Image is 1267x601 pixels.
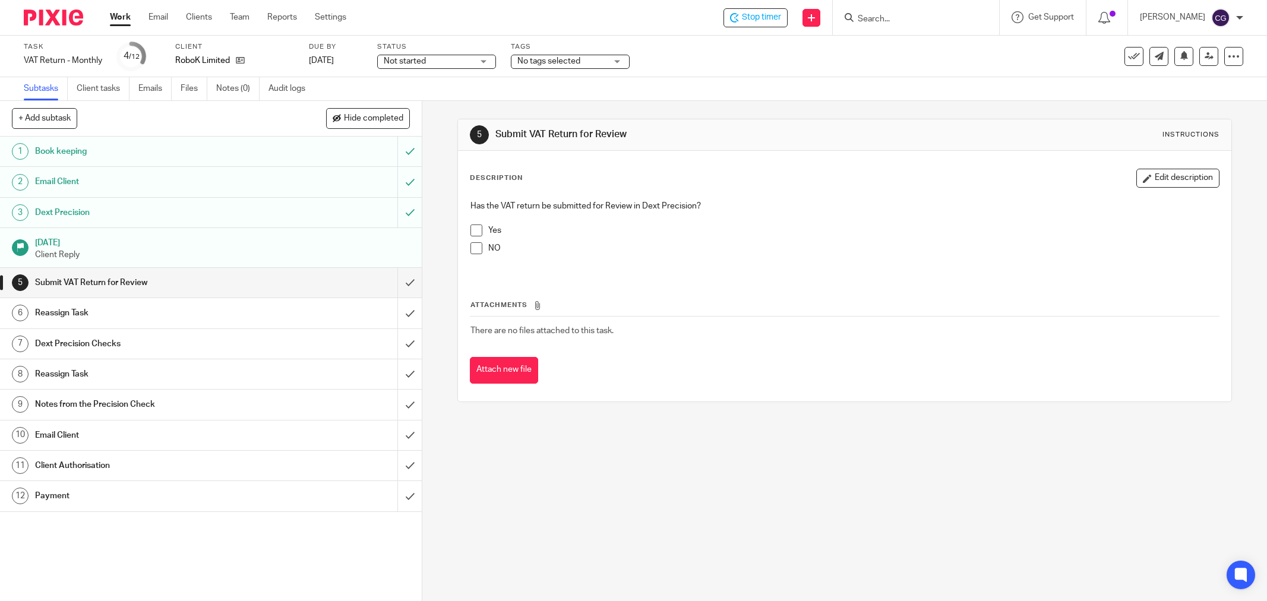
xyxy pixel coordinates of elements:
label: Status [377,42,496,52]
h1: [DATE] [35,234,410,249]
a: Notes (0) [216,77,260,100]
div: 5 [12,274,29,291]
div: 8 [12,366,29,382]
a: Team [230,11,249,23]
span: [DATE] [309,56,334,65]
h1: Submit VAT Return for Review [495,128,870,141]
img: Pixie [24,10,83,26]
h1: Reassign Task [35,365,269,383]
a: Work [110,11,131,23]
div: RoboK Limited - VAT Return - Monthly [723,8,788,27]
label: Tags [511,42,630,52]
h1: Dext Precision Checks [35,335,269,353]
a: Settings [315,11,346,23]
div: 5 [470,125,489,144]
div: 11 [12,457,29,474]
span: Attachments [470,302,527,308]
label: Task [24,42,102,52]
div: 7 [12,336,29,352]
label: Client [175,42,294,52]
h1: Submit VAT Return for Review [35,274,269,292]
span: There are no files attached to this task. [470,327,614,335]
div: 4 [124,49,140,63]
span: Stop timer [742,11,781,24]
div: 3 [12,204,29,221]
span: Hide completed [344,114,403,124]
p: NO [488,242,1219,254]
p: Description [470,173,523,183]
button: Hide completed [326,108,410,128]
img: svg%3E [1211,8,1230,27]
button: + Add subtask [12,108,77,128]
h1: Dext Precision [35,204,269,222]
a: Email [148,11,168,23]
div: 9 [12,396,29,413]
div: 12 [12,488,29,504]
h1: Book keeping [35,143,269,160]
h1: Notes from the Precision Check [35,396,269,413]
input: Search [857,14,963,25]
button: Edit description [1136,169,1219,188]
a: Subtasks [24,77,68,100]
p: Has the VAT return be submitted for Review in Dext Precision? [470,200,1219,212]
div: 1 [12,143,29,160]
small: /12 [129,53,140,60]
p: [PERSON_NAME] [1140,11,1205,23]
div: Instructions [1162,130,1219,140]
a: Clients [186,11,212,23]
a: Files [181,77,207,100]
h1: Client Authorisation [35,457,269,475]
h1: Reassign Task [35,304,269,322]
p: RoboK Limited [175,55,230,67]
a: Emails [138,77,172,100]
div: 6 [12,305,29,321]
div: 10 [12,427,29,444]
button: Attach new file [470,357,538,384]
div: 2 [12,174,29,191]
a: Reports [267,11,297,23]
span: Not started [384,57,426,65]
h1: Email Client [35,426,269,444]
p: Yes [488,224,1219,236]
h1: Email Client [35,173,269,191]
a: Client tasks [77,77,129,100]
span: No tags selected [517,57,580,65]
div: VAT Return - Monthly [24,55,102,67]
h1: Payment [35,487,269,505]
p: Client Reply [35,249,410,261]
span: Get Support [1028,13,1074,21]
label: Due by [309,42,362,52]
a: Audit logs [268,77,314,100]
